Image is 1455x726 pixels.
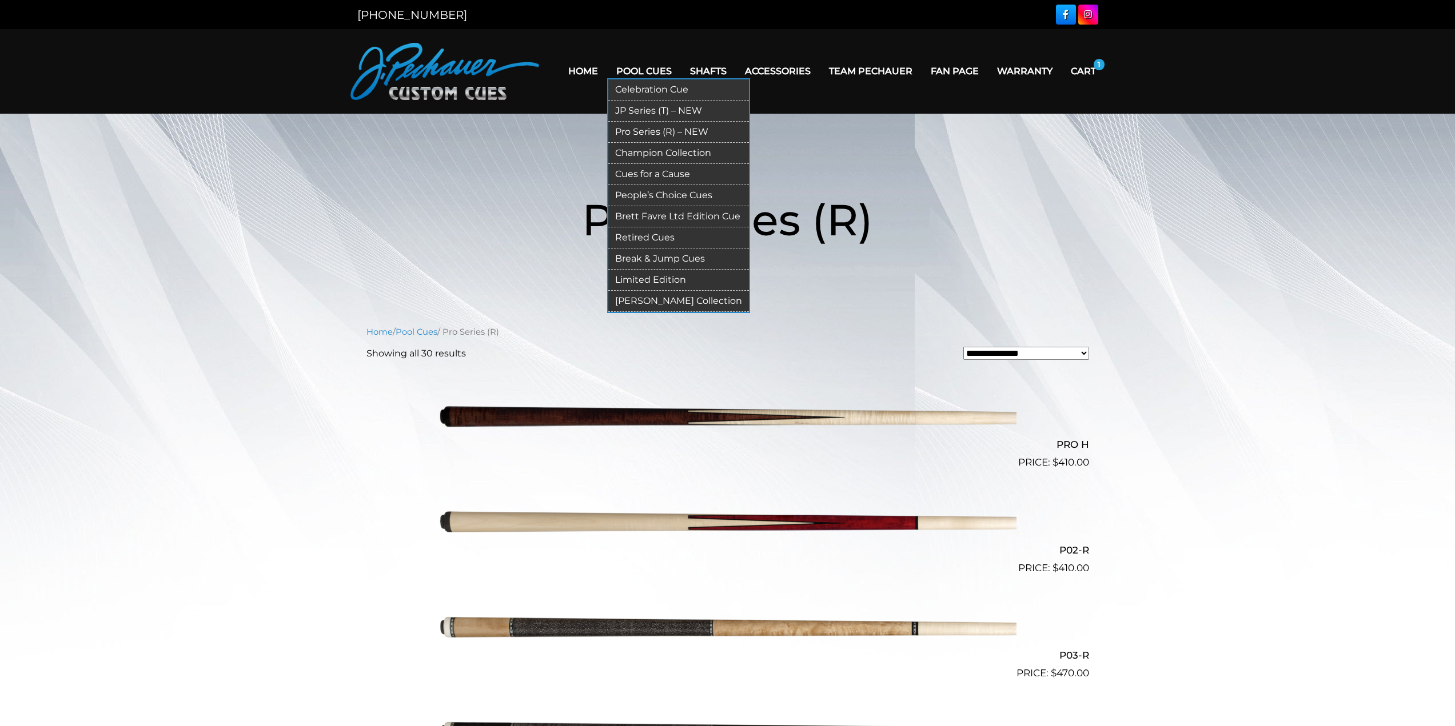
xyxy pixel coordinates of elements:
a: P02-R $410.00 [366,475,1089,575]
a: People’s Choice Cues [608,185,749,206]
span: Pro Series (R) [582,193,873,246]
a: JP Series (T) – NEW [608,101,749,122]
a: Home [366,327,393,337]
select: Shop order [963,347,1089,360]
nav: Breadcrumb [366,326,1089,338]
a: Fan Page [922,57,988,86]
h2: P03-R [366,645,1089,666]
a: Brett Favre Ltd Edition Cue [608,206,749,227]
a: Break & Jump Cues [608,248,749,270]
img: Pechauer Custom Cues [350,43,539,100]
a: Limited Edition [608,270,749,291]
span: $ [1051,667,1057,679]
a: PRO H $410.00 [366,370,1089,470]
a: Retired Cues [608,227,749,248]
a: P03-R $470.00 [366,580,1089,681]
img: P03-R [439,580,1016,676]
a: [PHONE_NUMBER] [357,8,467,22]
h2: PRO H [366,434,1089,455]
img: PRO H [439,370,1016,466]
a: Celebration Cue [608,79,749,101]
a: Pool Cues [607,57,681,86]
a: [PERSON_NAME] Collection [608,291,749,312]
h2: P02-R [366,539,1089,560]
bdi: 470.00 [1051,667,1089,679]
a: Warranty [988,57,1062,86]
bdi: 410.00 [1053,562,1089,573]
a: Shafts [681,57,736,86]
a: Pool Cues [396,327,437,337]
a: Team Pechauer [820,57,922,86]
a: Cues for a Cause [608,164,749,185]
span: $ [1053,456,1058,468]
a: Champion Collection [608,143,749,164]
a: Pro Series (R) – NEW [608,122,749,143]
bdi: 410.00 [1053,456,1089,468]
img: P02-R [439,475,1016,571]
a: Accessories [736,57,820,86]
p: Showing all 30 results [366,347,466,360]
span: $ [1053,562,1058,573]
a: Home [559,57,607,86]
a: Cart [1062,57,1105,86]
